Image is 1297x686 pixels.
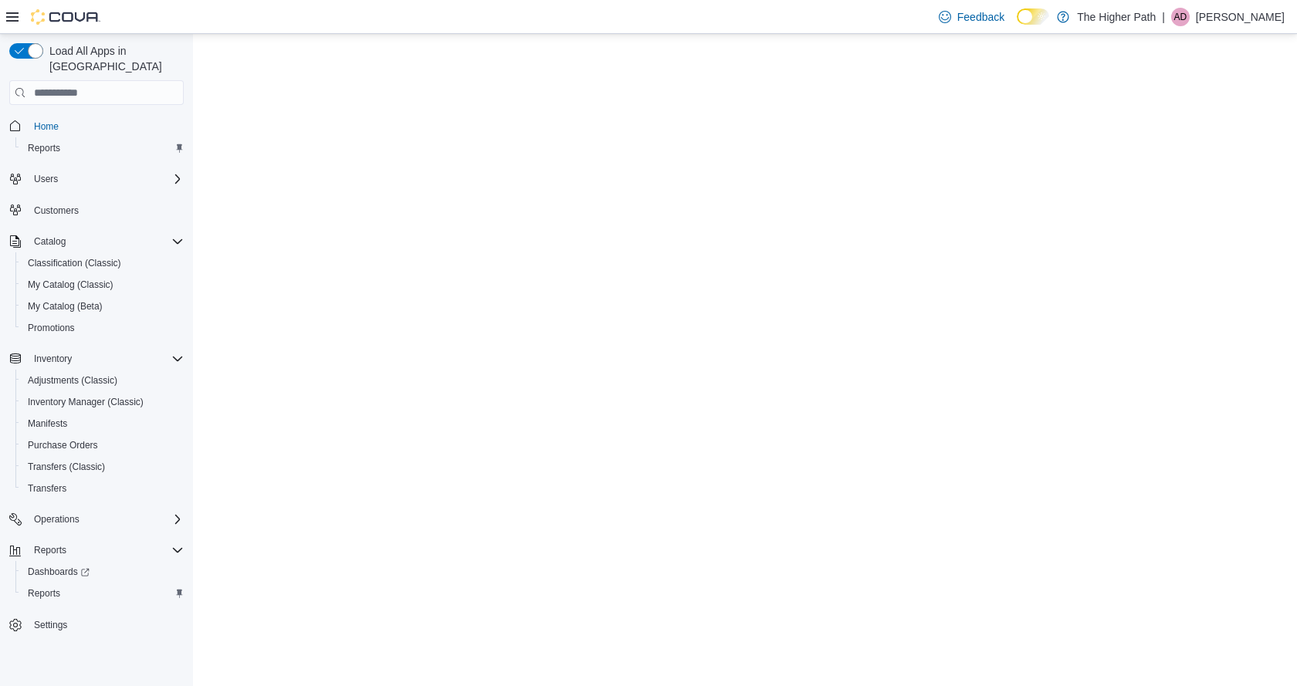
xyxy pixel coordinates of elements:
p: | [1162,8,1165,26]
button: Operations [3,509,190,530]
a: Home [28,117,65,136]
button: Settings [3,613,190,636]
span: My Catalog (Beta) [22,297,184,316]
span: Promotions [28,322,75,334]
button: Adjustments (Classic) [15,370,190,391]
button: Reports [28,541,73,559]
span: Dashboards [22,563,184,581]
a: Feedback [933,2,1011,32]
a: Reports [22,139,66,157]
span: Classification (Classic) [28,257,121,269]
button: Home [3,114,190,137]
span: Operations [28,510,184,529]
span: Customers [28,201,184,220]
button: Transfers (Classic) [15,456,190,478]
span: My Catalog (Classic) [22,275,184,294]
span: Inventory Manager (Classic) [22,393,184,411]
span: Catalog [34,235,66,248]
a: My Catalog (Classic) [22,275,120,294]
a: Settings [28,616,73,634]
span: Users [34,173,58,185]
span: Home [34,120,59,133]
div: Austin Delaye [1171,8,1190,26]
span: Inventory Manager (Classic) [28,396,144,408]
img: Cova [31,9,100,25]
button: Catalog [3,231,190,252]
span: Inventory [28,350,184,368]
span: Feedback [957,9,1004,25]
span: Inventory [34,353,72,365]
span: Classification (Classic) [22,254,184,272]
span: Promotions [22,319,184,337]
a: Dashboards [15,561,190,583]
button: Inventory Manager (Classic) [15,391,190,413]
button: Customers [3,199,190,221]
span: Adjustments (Classic) [22,371,184,390]
span: Transfers (Classic) [28,461,105,473]
span: Customers [34,204,79,217]
span: Settings [34,619,67,631]
a: Manifests [22,414,73,433]
a: Promotions [22,319,81,337]
span: AD [1174,8,1187,26]
a: Reports [22,584,66,603]
span: Transfers (Classic) [22,458,184,476]
span: Settings [28,615,184,634]
button: My Catalog (Classic) [15,274,190,296]
span: Reports [28,541,184,559]
button: Classification (Classic) [15,252,190,274]
span: Adjustments (Classic) [28,374,117,387]
span: My Catalog (Classic) [28,279,113,291]
a: Purchase Orders [22,436,104,455]
span: Purchase Orders [22,436,184,455]
button: Reports [3,539,190,561]
span: Reports [28,587,60,600]
span: Reports [34,544,66,556]
a: Inventory Manager (Classic) [22,393,150,411]
a: Classification (Classic) [22,254,127,272]
button: Catalog [28,232,72,251]
span: Reports [28,142,60,154]
a: Dashboards [22,563,96,581]
p: The Higher Path [1077,8,1156,26]
p: [PERSON_NAME] [1196,8,1285,26]
button: Inventory [3,348,190,370]
button: Reports [15,137,190,159]
button: Users [3,168,190,190]
span: Transfers [28,482,66,495]
button: Manifests [15,413,190,434]
a: Transfers [22,479,73,498]
input: Dark Mode [1017,8,1049,25]
span: Home [28,116,184,135]
span: Manifests [28,417,67,430]
nav: Complex example [9,108,184,676]
a: Transfers (Classic) [22,458,111,476]
span: Operations [34,513,80,525]
span: Reports [22,139,184,157]
span: My Catalog (Beta) [28,300,103,313]
button: My Catalog (Beta) [15,296,190,317]
button: Inventory [28,350,78,368]
a: My Catalog (Beta) [22,297,109,316]
span: Users [28,170,184,188]
span: Dashboards [28,566,90,578]
a: Adjustments (Classic) [22,371,124,390]
span: Transfers [22,479,184,498]
button: Transfers [15,478,190,499]
span: Reports [22,584,184,603]
span: Catalog [28,232,184,251]
button: Users [28,170,64,188]
button: Operations [28,510,86,529]
button: Promotions [15,317,190,339]
button: Reports [15,583,190,604]
button: Purchase Orders [15,434,190,456]
a: Customers [28,201,85,220]
span: Manifests [22,414,184,433]
span: Purchase Orders [28,439,98,451]
span: Load All Apps in [GEOGRAPHIC_DATA] [43,43,184,74]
